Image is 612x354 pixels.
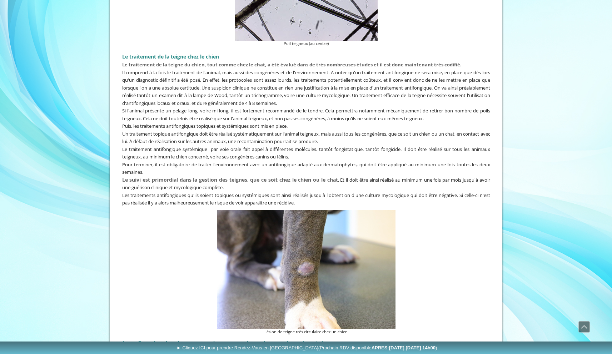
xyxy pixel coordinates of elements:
[122,339,490,349] h2: Les 3 principales questions sur la teigne chez le chien :
[372,345,436,350] b: APRES-[DATE] [DATE] 14h00
[578,321,590,333] a: Défiler vers le haut
[122,69,490,106] span: Il comprend à la fois le traitement de l'animal, mais aussi des congénères et de l'environnement....
[122,123,288,129] span: Puis, les traitements antifongiques topiques et systémiques sont mis en place.
[217,329,395,335] figcaption: Lésion de teigne très circulaire chez un chien
[122,61,462,68] span: , a été évalué dans de très nombreuses études et il est donc maintenant très codifié.
[122,161,490,176] span: Pour terminer, il est obligatoire de traiter l'environnement avec un antifongique adapté aux derm...
[579,322,589,332] span: Défiler vers le haut
[122,107,490,122] span: Si l'animal présente un pelage long, voire mi long, il est fortement recommandé de le tondre. Cel...
[122,61,265,68] a: Le traitement de la teigne du chien, tout comme chez le chat
[176,345,437,350] span: ► Cliquez ICI pour prendre Rendez-Vous en [GEOGRAPHIC_DATA]
[122,131,490,145] span: Un traitement topique antifongique doit être réalisé systématiquement sur l'animal teigneux, mais...
[122,177,490,191] span: . Et il doit être ainsi réalisé au minimum une fois par mois jusqu'à avoir une guérison clinique ...
[318,345,437,350] span: (Prochain RDV disponible )
[235,41,378,47] figcaption: Poil teigneux (au centre)
[217,210,395,329] img: Lésion de teigne très circulaire chez un chien
[122,192,490,206] span: Les traitements antifongiques qu'ils soient topiques ou systémiques sont ainsi réalisés jusqu'à l...
[122,146,490,160] span: Le traitement antifongique systémique par voie orale fait appel à différentes molécules, tantôt f...
[122,176,338,183] strong: Le suivi est primordial dans la gestion des teignes, que ce soit chez le chien ou le chat
[122,53,219,60] strong: Le traitement de la teigne chez le chien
